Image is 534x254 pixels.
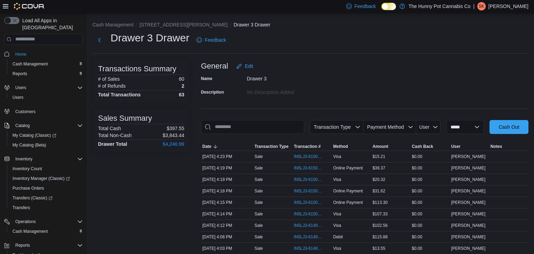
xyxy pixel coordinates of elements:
button: Operations [13,217,39,226]
label: Name [201,76,212,81]
a: Transfers [10,204,33,212]
button: Transfers [7,203,86,213]
span: IN5LJ3-6150096 [294,154,323,159]
span: Debit [333,234,343,240]
button: Cash Management [7,227,86,236]
span: [PERSON_NAME] [451,154,486,159]
span: Users [10,93,83,102]
span: Online Payment [333,188,363,194]
div: [DATE] 4:19 PM [201,164,253,172]
p: [PERSON_NAME] [488,2,528,10]
span: Inventory Count [10,165,83,173]
div: [DATE] 4:23 PM [201,152,253,161]
span: Online Payment [333,165,363,171]
p: Sale [254,200,263,205]
button: Notes [489,142,528,151]
span: Purchase Orders [10,184,83,192]
span: [PERSON_NAME] [451,246,486,251]
span: Transaction Type [254,144,289,149]
p: | [473,2,475,10]
span: [PERSON_NAME] [451,211,486,217]
div: $0.00 [411,152,450,161]
span: Inventory [15,156,32,162]
span: [PERSON_NAME] [451,234,486,240]
button: [STREET_ADDRESS][PERSON_NAME] [139,22,228,27]
span: Online Payment [333,200,363,205]
span: Visa [333,246,341,251]
button: Cash Back [411,142,450,151]
span: Visa [333,177,341,182]
span: Transfers (Classic) [13,195,52,201]
h3: Sales Summary [98,114,152,122]
h3: Transactions Summary [98,65,176,73]
button: IN5LJ3-6150048 [294,164,330,172]
button: Reports [13,241,33,249]
div: [DATE] 4:15 PM [201,198,253,207]
button: Users [13,84,29,92]
button: IN5LJ3-6150015 [294,198,330,207]
div: $0.00 [411,233,450,241]
a: Users [10,93,26,102]
h4: 63 [179,92,184,97]
div: [DATE] 4:14 PM [201,210,253,218]
button: User [416,120,441,134]
button: Inventory [13,155,35,163]
span: IN5LJ3-6150048 [294,165,323,171]
div: $0.00 [411,164,450,172]
span: Cash Back [412,144,433,149]
span: $107.33 [372,211,387,217]
span: Users [15,85,26,90]
a: Inventory Manager (Classic) [7,174,86,183]
div: $0.00 [411,221,450,230]
a: Transfers (Classic) [10,194,55,202]
span: Visa [333,223,341,228]
span: Visa [333,154,341,159]
span: [PERSON_NAME] [451,177,486,182]
p: Sale [254,165,263,171]
span: $15.21 [372,154,385,159]
div: [DATE] 4:18 PM [201,187,253,195]
span: Transfers [10,204,83,212]
span: IN5LJ3-6150031 [294,188,323,194]
span: Purchase Orders [13,185,44,191]
button: Reports [1,240,86,250]
button: Inventory Count [7,164,86,174]
span: Inventory [13,155,83,163]
span: $102.56 [372,223,387,228]
div: $0.00 [411,187,450,195]
span: User [451,144,461,149]
nav: An example of EuiBreadcrumbs [92,21,528,30]
button: Inventory [1,154,86,164]
span: Method [333,144,348,149]
input: Dark Mode [381,3,396,10]
span: Feedback [205,37,226,43]
span: Customers [15,109,35,114]
div: [DATE] 4:19 PM [201,175,253,184]
div: $0.00 [411,244,450,253]
span: Amount [372,144,388,149]
a: Inventory Manager (Classic) [10,174,73,183]
span: Notes [491,144,502,149]
a: My Catalog (Beta) [10,141,49,149]
p: 2 [181,83,184,89]
button: Date [201,142,253,151]
button: IN5LJ3-6150046 [294,175,330,184]
div: $0.00 [411,210,450,218]
p: Sale [254,188,263,194]
span: Home [13,50,83,58]
p: The Hunny Pot Cannabis Co [408,2,470,10]
p: Sale [254,154,263,159]
div: [DATE] 4:08 PM [201,233,253,241]
span: IN5LJ3-6150015 [294,200,323,205]
p: Sale [254,177,263,182]
span: Reports [13,71,27,77]
span: IN5LJ3-6150046 [294,177,323,182]
div: Saif Kazi [477,2,486,10]
a: Purchase Orders [10,184,47,192]
h3: General [201,62,228,70]
p: Sale [254,234,263,240]
button: IN5LJ3-6149884 [294,244,330,253]
span: Load All Apps in [GEOGRAPHIC_DATA] [19,17,83,31]
div: No Description added [247,87,340,95]
button: IN5LJ3-6149936 [294,233,330,241]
